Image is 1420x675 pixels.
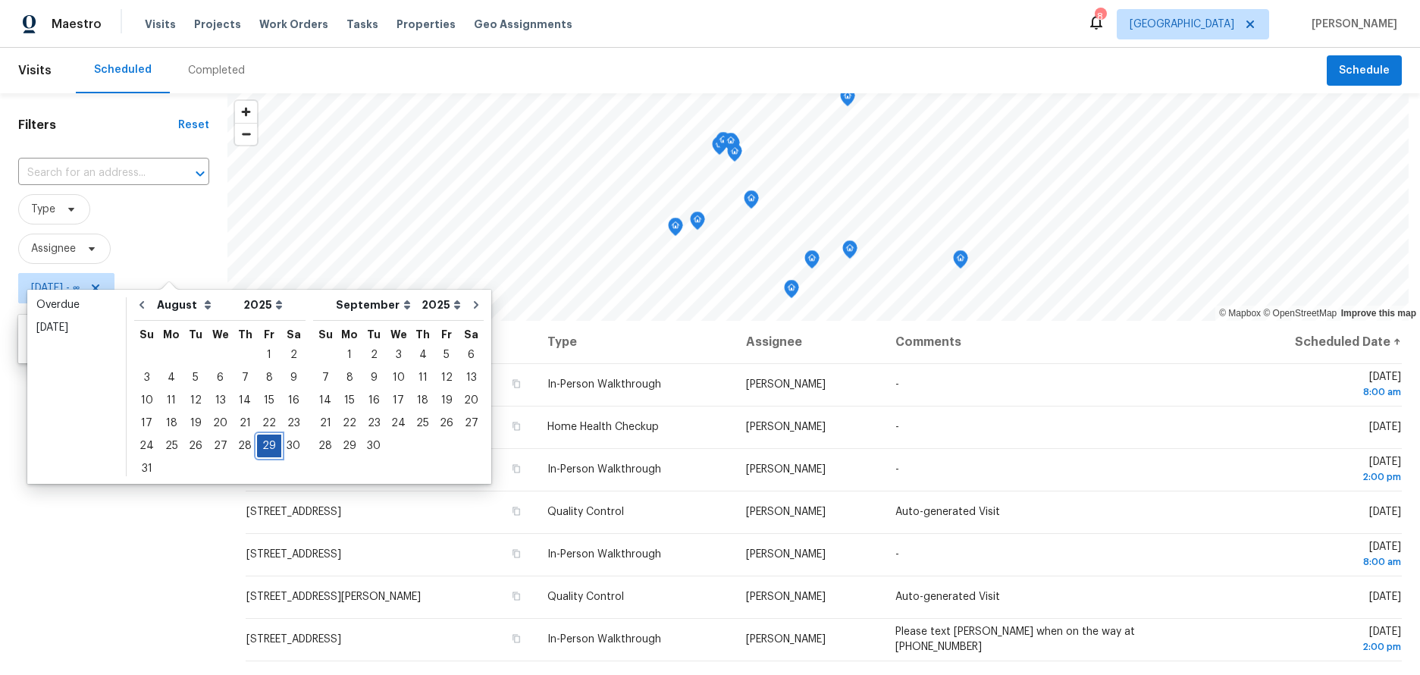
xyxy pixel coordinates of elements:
span: In-Person Walkthrough [547,379,661,390]
div: Tue Aug 05 2025 [183,366,208,389]
span: Geo Assignments [474,17,572,32]
div: Sun Aug 31 2025 [134,457,159,480]
abbr: Thursday [415,329,430,340]
div: 1 [257,344,281,366]
div: 12 [183,390,208,411]
div: 5 [183,367,208,388]
div: 15 [337,390,362,411]
span: [DATE] - ∞ [31,281,80,296]
div: 9 [281,367,306,388]
span: [STREET_ADDRESS][PERSON_NAME] [246,592,421,602]
div: Thu Sep 18 2025 [411,389,434,412]
div: Sat Aug 02 2025 [281,344,306,366]
div: Map marker [953,250,968,274]
div: Tue Aug 19 2025 [183,412,208,435]
div: Fri Aug 22 2025 [257,412,281,435]
div: Mon Sep 15 2025 [337,389,362,412]
div: Wed Sep 17 2025 [386,389,411,412]
div: Fri Sep 12 2025 [434,366,459,389]
div: Mon Aug 11 2025 [159,389,183,412]
select: Year [418,294,465,316]
div: 28 [233,435,257,457]
span: [PERSON_NAME] [746,379,826,390]
div: 26 [434,413,459,434]
div: Sun Sep 21 2025 [313,412,337,435]
div: 22 [257,413,281,434]
div: Wed Aug 13 2025 [208,389,233,412]
div: 21 [313,413,337,434]
div: Sun Sep 28 2025 [313,435,337,457]
div: Sat Sep 27 2025 [459,412,484,435]
button: Go to next month [465,290,487,320]
div: Sun Aug 03 2025 [134,366,159,389]
div: Tue Sep 09 2025 [362,366,386,389]
span: Type [31,202,55,217]
div: 17 [386,390,411,411]
div: Thu Aug 28 2025 [233,435,257,457]
button: Open [190,163,211,184]
span: Zoom out [235,124,257,145]
div: 8 [337,367,362,388]
div: Mon Aug 04 2025 [159,366,183,389]
div: Overdue [36,297,117,312]
div: Thu Sep 25 2025 [411,412,434,435]
abbr: Sunday [318,329,333,340]
span: [PERSON_NAME] [746,634,826,645]
div: Map marker [712,137,727,160]
button: Go to previous month [130,290,153,320]
span: Assignee [31,241,76,256]
div: Map marker [784,280,799,303]
span: - [895,422,899,432]
div: 8 [1095,9,1105,24]
span: - [895,464,899,475]
div: 31 [134,458,159,479]
div: 2 [281,344,306,366]
div: Reset [178,118,209,133]
div: 29 [257,435,281,457]
div: 23 [281,413,306,434]
div: 22 [337,413,362,434]
div: Mon Sep 08 2025 [337,366,362,389]
div: 4 [411,344,434,366]
button: Copy Address [509,632,523,645]
div: Sat Aug 30 2025 [281,435,306,457]
div: 19 [434,390,459,411]
span: Properties [397,17,456,32]
div: Fri Sep 05 2025 [434,344,459,366]
div: Scheduled [94,62,152,77]
div: 1 [337,344,362,366]
div: 17 [134,413,159,434]
div: Fri Aug 15 2025 [257,389,281,412]
div: Map marker [716,132,731,155]
ul: Date picker shortcuts [31,294,122,476]
div: 2:00 pm [1243,639,1401,655]
div: Sat Sep 06 2025 [459,344,484,366]
div: 30 [281,435,306,457]
div: 8:00 am [1243,554,1401,570]
div: 7 [313,367,337,388]
button: Zoom in [235,101,257,123]
div: Sun Sep 07 2025 [313,366,337,389]
div: Thu Sep 04 2025 [411,344,434,366]
button: Copy Address [509,504,523,518]
div: 5 [434,344,459,366]
div: Map marker [744,190,759,214]
div: Mon Sep 01 2025 [337,344,362,366]
span: In-Person Walkthrough [547,464,661,475]
button: Zoom out [235,123,257,145]
div: 11 [159,390,183,411]
div: [DATE] [36,320,117,335]
div: 24 [386,413,411,434]
span: [DATE] [1243,457,1401,485]
span: Home Health Checkup [547,422,659,432]
th: Scheduled Date ↑ [1230,321,1402,363]
span: Quality Control [547,592,624,602]
div: Tue Sep 23 2025 [362,412,386,435]
div: Wed Aug 27 2025 [208,435,233,457]
div: Mon Aug 18 2025 [159,412,183,435]
canvas: Map [227,93,1409,321]
div: Sat Aug 23 2025 [281,412,306,435]
div: 2 [362,344,386,366]
span: Please text [PERSON_NAME] when on the way at [PHONE_NUMBER] [895,626,1135,652]
div: 19 [183,413,208,434]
